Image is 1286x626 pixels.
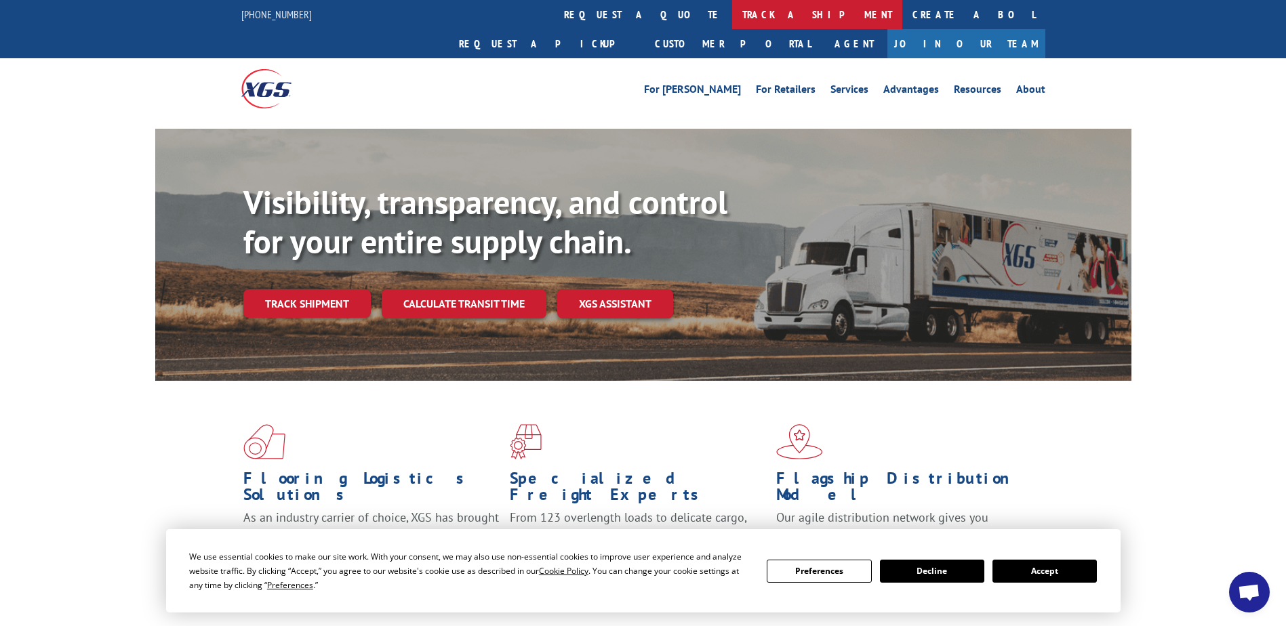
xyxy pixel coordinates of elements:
[267,579,313,591] span: Preferences
[821,29,887,58] a: Agent
[767,560,871,583] button: Preferences
[830,84,868,99] a: Services
[880,560,984,583] button: Decline
[189,549,750,592] div: We use essential cookies to make our site work. With your consent, we may also use non-essential ...
[241,7,312,21] a: [PHONE_NUMBER]
[243,424,285,459] img: xgs-icon-total-supply-chain-intelligence-red
[382,289,546,318] a: Calculate transit time
[954,84,1001,99] a: Resources
[992,560,1097,583] button: Accept
[449,29,645,58] a: Request a pickup
[883,84,939,99] a: Advantages
[644,84,741,99] a: For [PERSON_NAME]
[1229,572,1270,612] a: Open chat
[166,529,1121,612] div: Cookie Consent Prompt
[510,470,766,509] h1: Specialized Freight Experts
[887,29,1045,58] a: Join Our Team
[557,289,673,318] a: XGS ASSISTANT
[510,509,766,570] p: From 123 overlength loads to delicate cargo, our experienced staff knows the best way to move you...
[243,289,371,318] a: Track shipment
[243,470,500,509] h1: Flooring Logistics Solutions
[1016,84,1045,99] a: About
[243,181,727,262] b: Visibility, transparency, and control for your entire supply chain.
[645,29,821,58] a: Customer Portal
[510,424,542,459] img: xgs-icon-focused-on-flooring-red
[539,565,588,577] span: Cookie Policy
[776,470,1032,509] h1: Flagship Distribution Model
[756,84,816,99] a: For Retailers
[776,424,823,459] img: xgs-icon-flagship-distribution-model-red
[776,509,1026,541] span: Our agile distribution network gives you nationwide inventory management on demand.
[243,509,499,558] span: As an industry carrier of choice, XGS has brought innovation and dedication to flooring logistics...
